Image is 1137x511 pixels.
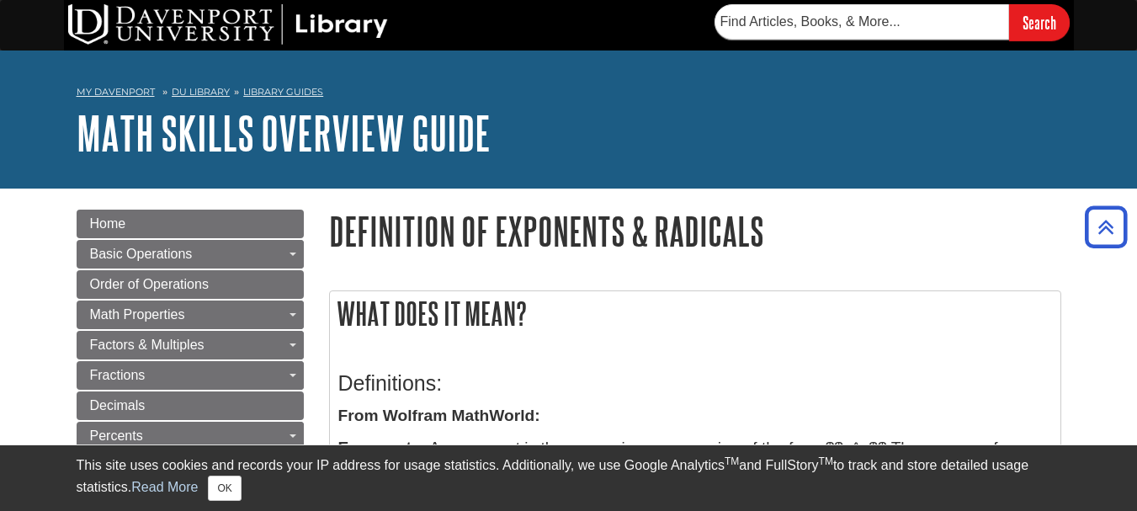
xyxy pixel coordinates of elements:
a: Library Guides [243,86,323,98]
span: Order of Operations [90,277,209,291]
h1: Definition of Exponents & Radicals [329,210,1061,253]
span: Math Properties [90,307,185,322]
span: Basic Operations [90,247,193,261]
a: Home [77,210,304,238]
span: Percents [90,428,143,443]
a: DU Library [172,86,230,98]
a: My Davenport [77,85,155,99]
nav: breadcrumb [77,81,1061,108]
a: Back to Top [1079,216,1133,238]
a: Basic Operations [77,240,304,269]
a: Math Properties [77,301,304,329]
a: Decimals [77,391,304,420]
b: Exponents [338,439,421,456]
form: Searches DU Library's articles, books, and more [715,4,1070,40]
a: Fractions [77,361,304,390]
a: Percents [77,422,304,450]
input: Search [1009,4,1070,40]
a: Math Skills Overview Guide [77,107,491,159]
img: DU Library [68,4,388,45]
sup: TM [819,455,833,467]
div: This site uses cookies and records your IP address for usage statistics. Additionally, we use Goo... [77,455,1061,501]
span: Fractions [90,368,146,382]
a: Factors & Multiples [77,331,304,359]
h2: What does it mean? [330,291,1060,336]
a: Read More [131,480,198,494]
span: Decimals [90,398,146,413]
h3: Definitions: [338,371,1052,396]
span: Home [90,216,126,231]
button: Close [208,476,241,501]
b: p [612,439,622,456]
a: Order of Operations [77,270,304,299]
sup: TM [725,455,739,467]
span: Factors & Multiples [90,338,205,352]
input: Find Articles, Books, & More... [715,4,1009,40]
strong: From Wolfram MathWorld: [338,407,540,424]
